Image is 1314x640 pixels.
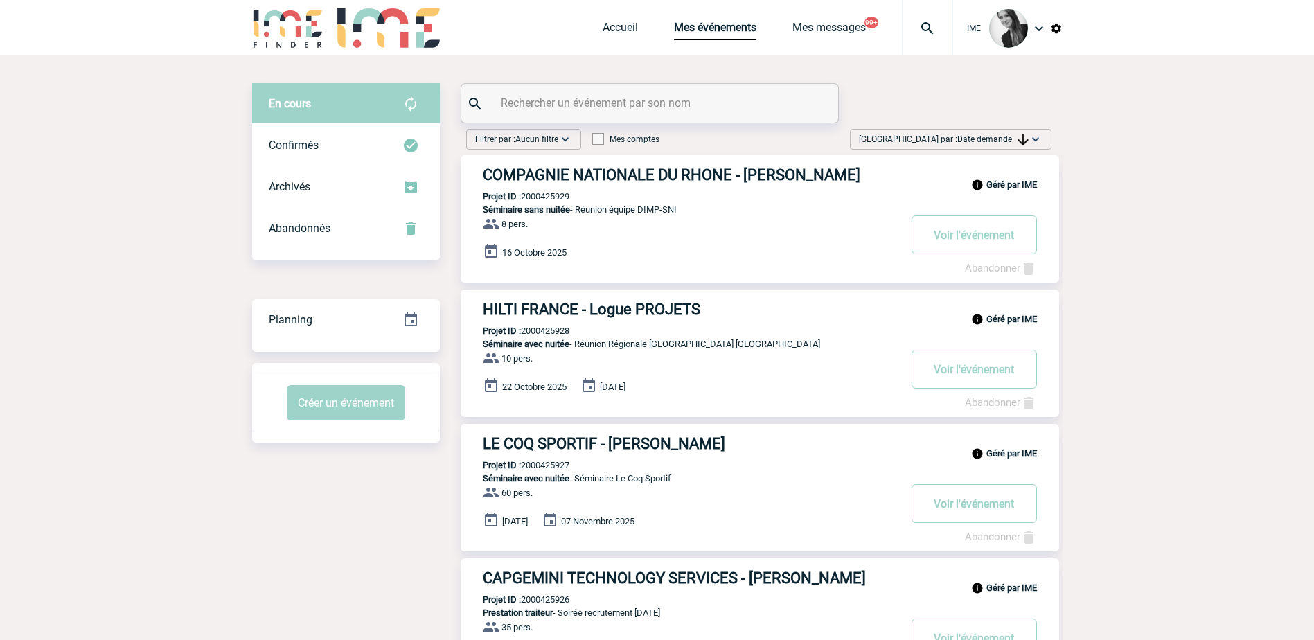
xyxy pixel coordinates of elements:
[501,488,533,498] span: 60 pers.
[859,132,1029,146] span: [GEOGRAPHIC_DATA] par :
[989,9,1028,48] img: 101050-0.jpg
[864,17,878,28] button: 99+
[600,382,625,392] span: [DATE]
[971,179,984,191] img: info_black_24dp.svg
[1018,134,1029,145] img: arrow_downward.png
[912,350,1037,389] button: Voir l'événement
[674,21,756,40] a: Mes événements
[461,473,898,483] p: - Séminaire Le Coq Sportif
[461,460,569,470] p: 2000425927
[252,83,440,125] div: Retrouvez ici tous vos évènements avant confirmation
[986,583,1037,593] b: Géré par IME
[483,301,898,318] h3: HILTI FRANCE - Logue PROJETS
[461,594,569,605] p: 2000425926
[269,222,330,235] span: Abandonnés
[287,385,405,420] button: Créer un événement
[967,24,981,33] span: IME
[483,460,521,470] b: Projet ID :
[515,134,558,144] span: Aucun filtre
[461,326,569,336] p: 2000425928
[483,339,569,349] span: Séminaire avec nuitée
[483,204,570,215] span: Séminaire sans nuitée
[986,448,1037,459] b: Géré par IME
[965,396,1037,409] a: Abandonner
[461,569,1059,587] a: CAPGEMINI TECHNOLOGY SERVICES - [PERSON_NAME]
[502,247,567,258] span: 16 Octobre 2025
[483,569,898,587] h3: CAPGEMINI TECHNOLOGY SERVICES - [PERSON_NAME]
[252,299,440,341] div: Retrouvez ici tous vos événements organisés par date et état d'avancement
[965,531,1037,543] a: Abandonner
[483,166,898,184] h3: COMPAGNIE NATIONALE DU RHONE - [PERSON_NAME]
[269,97,311,110] span: En cours
[1029,132,1042,146] img: baseline_expand_more_white_24dp-b.png
[252,8,324,48] img: IME-Finder
[461,301,1059,318] a: HILTI FRANCE - Logue PROJETS
[957,134,1029,144] span: Date demande
[912,484,1037,523] button: Voir l'événement
[461,191,569,202] p: 2000425929
[483,326,521,336] b: Projet ID :
[502,516,528,526] span: [DATE]
[971,447,984,460] img: info_black_24dp.svg
[558,132,572,146] img: baseline_expand_more_white_24dp-b.png
[252,166,440,208] div: Retrouvez ici tous les événements que vous avez décidé d'archiver
[965,262,1037,274] a: Abandonner
[971,582,984,594] img: info_black_24dp.svg
[603,21,638,40] a: Accueil
[483,607,553,618] span: Prestation traiteur
[502,382,567,392] span: 22 Octobre 2025
[986,179,1037,190] b: Géré par IME
[269,313,312,326] span: Planning
[252,208,440,249] div: Retrouvez ici tous vos événements annulés
[561,516,634,526] span: 07 Novembre 2025
[461,607,898,618] p: - Soirée recrutement [DATE]
[269,180,310,193] span: Archivés
[501,622,533,632] span: 35 pers.
[475,132,558,146] span: Filtrer par :
[971,313,984,326] img: info_black_24dp.svg
[483,191,521,202] b: Projet ID :
[497,93,806,113] input: Rechercher un événement par son nom
[461,204,898,215] p: - Réunion équipe DIMP-SNI
[986,314,1037,324] b: Géré par IME
[912,215,1037,254] button: Voir l'événement
[461,435,1059,452] a: LE COQ SPORTIF - [PERSON_NAME]
[252,299,440,339] a: Planning
[792,21,866,40] a: Mes messages
[461,339,898,349] p: - Réunion Régionale [GEOGRAPHIC_DATA] [GEOGRAPHIC_DATA]
[483,435,898,452] h3: LE COQ SPORTIF - [PERSON_NAME]
[501,353,533,364] span: 10 pers.
[269,139,319,152] span: Confirmés
[501,219,528,229] span: 8 pers.
[592,134,659,144] label: Mes comptes
[483,594,521,605] b: Projet ID :
[483,473,569,483] span: Séminaire avec nuitée
[461,166,1059,184] a: COMPAGNIE NATIONALE DU RHONE - [PERSON_NAME]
